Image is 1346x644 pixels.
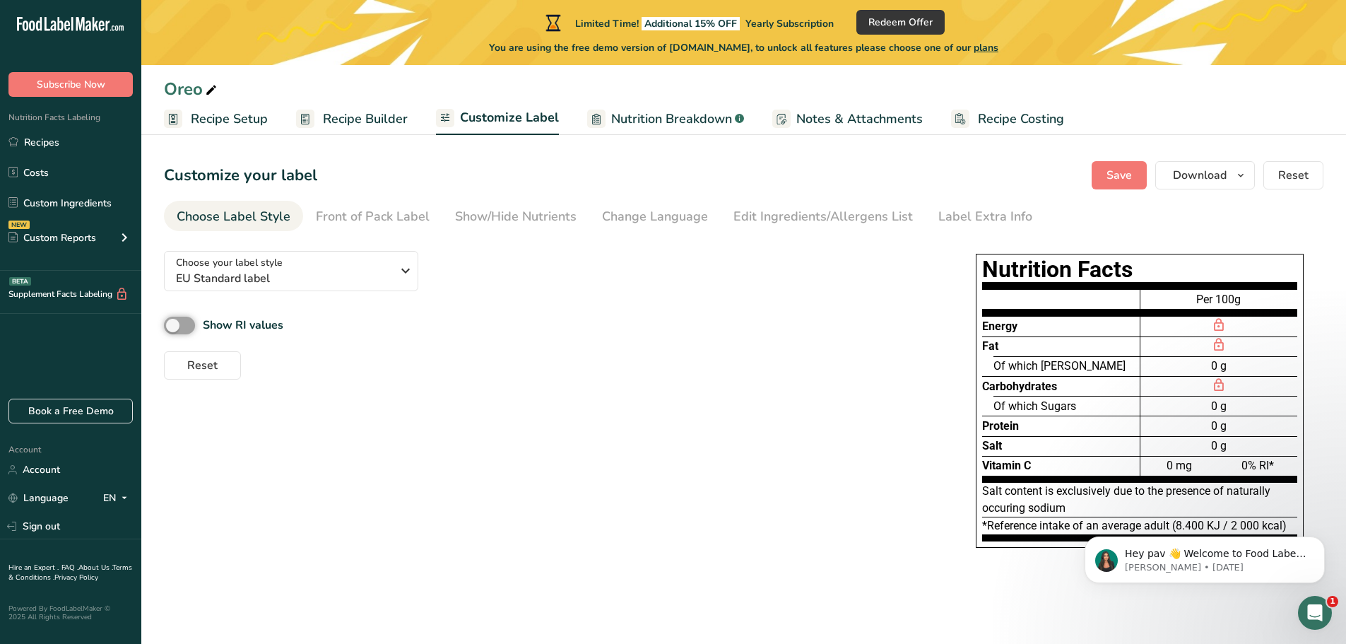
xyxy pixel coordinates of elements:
[982,517,1297,541] div: *Reference intake of an average adult (8.400 KJ / 2 000 kcal)
[203,317,283,333] b: Show RI values
[982,320,1017,333] span: Energy
[316,207,430,226] div: Front of Pack Label
[982,339,998,353] span: Fat
[772,103,923,135] a: Notes & Attachments
[8,563,132,582] a: Terms & Conditions .
[982,459,1031,472] span: Vitamin C
[1263,161,1323,189] button: Reset
[993,399,1076,413] span: Of which Sugars
[164,251,418,291] button: Choose your label style EU Standard label
[587,103,744,135] a: Nutrition Breakdown
[9,277,31,286] div: BETA
[177,207,290,226] div: Choose Label Style
[642,17,740,30] span: Additional 15% OFF
[187,357,218,374] span: Reset
[176,255,283,270] span: Choose your label style
[978,110,1064,129] span: Recipe Costing
[1327,596,1338,607] span: 1
[982,260,1297,279] h1: Nutrition Facts
[176,270,391,287] span: EU Standard label
[164,351,241,380] button: Reset
[543,14,834,31] div: Limited Time!
[868,15,933,30] span: Redeem Offer
[982,419,1019,433] span: Protein
[460,108,559,127] span: Customize Label
[323,110,408,129] span: Recipe Builder
[191,110,268,129] span: Recipe Setup
[982,439,1002,452] span: Salt
[54,573,98,582] a: Privacy Policy
[745,17,834,30] span: Yearly Subscription
[1173,167,1227,184] span: Download
[1063,507,1346,606] iframe: Intercom notifications message
[8,221,30,229] div: NEW
[164,103,268,135] a: Recipe Setup
[61,563,78,573] a: FAQ .
[951,103,1064,135] a: Recipe Costing
[974,41,998,54] span: plans
[1155,161,1255,189] button: Download
[856,10,945,35] button: Redeem Offer
[796,110,923,129] span: Notes & Attachments
[436,102,559,136] a: Customize Label
[982,380,1057,393] span: Carbohydrates
[296,103,408,135] a: Recipe Builder
[1140,456,1219,476] div: 0 mg
[103,490,133,507] div: EN
[1140,396,1297,416] div: 0 g
[733,207,913,226] div: Edit Ingredients/Allergens List
[8,604,133,621] div: Powered By FoodLabelMaker © 2025 All Rights Reserved
[1140,356,1297,376] div: 0 g
[982,483,1297,517] div: Salt content is exclusively due to the presence of naturally occuring sodium
[1140,289,1297,316] div: Per 100g
[602,207,708,226] div: Change Language
[1106,167,1132,184] span: Save
[8,486,69,510] a: Language
[611,110,732,129] span: Nutrition Breakdown
[8,72,133,97] button: Subscribe Now
[164,76,220,102] div: Oreo
[993,359,1126,373] span: Of which [PERSON_NAME]
[8,230,96,245] div: Custom Reports
[8,399,133,423] a: Book a Free Demo
[1092,161,1147,189] button: Save
[8,563,59,573] a: Hire an Expert .
[455,207,577,226] div: Show/Hide Nutrients
[938,207,1032,226] div: Label Extra Info
[1278,167,1309,184] span: Reset
[1140,436,1297,456] div: 0 g
[1298,596,1332,630] iframe: Intercom live chat
[1140,416,1297,435] div: 0 g
[78,563,112,573] a: About Us .
[37,77,105,92] span: Subscribe Now
[164,164,317,187] h1: Customize your label
[489,40,998,55] span: You are using the free demo version of [DOMAIN_NAME], to unlock all features please choose one of...
[1241,459,1274,472] span: 0% RI*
